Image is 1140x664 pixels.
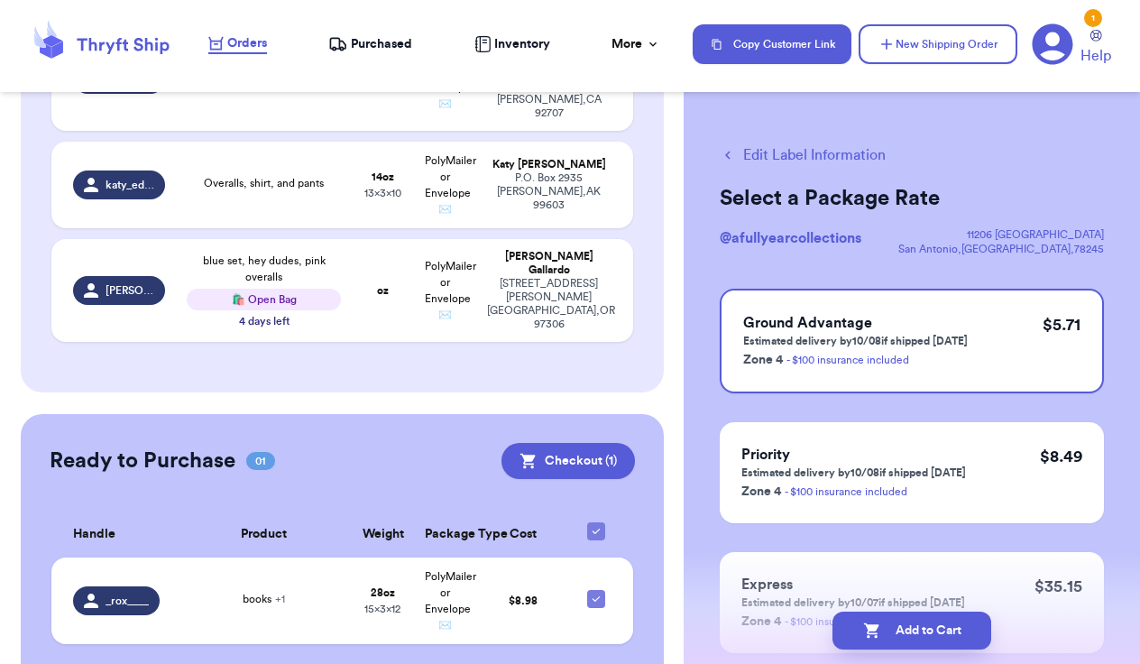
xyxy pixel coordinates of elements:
p: $ 35.15 [1034,574,1082,599]
button: Add to Cart [832,612,991,650]
span: @ afullyearcollections [720,231,861,245]
button: Edit Label Information [720,144,886,166]
span: 13 x 3 x 10 [364,188,401,198]
h2: Ready to Purchase [50,447,235,475]
h2: Select a Package Rate [720,184,1104,213]
p: $ 5.71 [1043,312,1080,337]
p: Estimated delivery by 10/07 if shipped [DATE] [741,595,965,610]
th: Package Type [414,512,476,558]
strong: 14 oz [372,171,394,182]
p: Estimated delivery by 10/08 if shipped [DATE] [741,466,966,480]
div: P.O. Box 2935 [PERSON_NAME] , AK 99603 [487,171,611,212]
span: PolyMailer or Envelope ✉️ [425,571,476,631]
button: Checkout (1) [501,443,635,479]
div: 🛍️ Open Bag [187,289,340,310]
span: [PERSON_NAME] [106,283,155,298]
span: blue set, hey dudes, pink overalls [203,255,326,282]
div: More [611,35,660,53]
a: 1 [1032,23,1073,65]
span: 01 [246,452,275,470]
span: PolyMailer or Envelope ✉️ [425,261,476,320]
a: Inventory [474,35,550,53]
span: katy_edens [106,178,155,192]
div: San Antonio , [GEOGRAPHIC_DATA] , 78245 [898,242,1104,256]
strong: 28 oz [371,587,395,598]
span: Orders [227,34,267,52]
a: Orders [208,34,267,54]
span: Help [1080,45,1111,67]
span: Ground Advantage [743,316,872,330]
span: + 1 [275,594,285,604]
div: [PERSON_NAME] Gallardo [487,250,611,277]
th: Cost [476,512,570,558]
span: books [243,594,285,604]
div: Katy [PERSON_NAME] [487,158,611,171]
strong: oz [377,285,389,296]
span: PolyMailer or Envelope ✉️ [425,155,476,215]
span: Priority [741,447,790,462]
p: $ 8.49 [1040,444,1082,469]
div: [STREET_ADDRESS] Santa [PERSON_NAME] , CA 92707 [487,66,611,120]
p: Estimated delivery by 10/08 if shipped [DATE] [743,334,968,348]
a: - $100 insurance included [785,486,907,497]
span: $ 8.98 [509,595,538,606]
span: Inventory [494,35,550,53]
a: - $100 insurance included [786,355,909,365]
span: Purchased [351,35,412,53]
button: New Shipping Order [859,24,1017,64]
span: Express [741,577,793,592]
span: Handle [73,525,115,544]
span: 15 x 3 x 12 [364,604,400,614]
span: Zone 4 [743,354,783,366]
div: 4 days left [239,314,290,328]
div: 11206 [GEOGRAPHIC_DATA] [898,227,1104,242]
a: Purchased [328,35,412,53]
th: Weight [352,512,414,558]
span: Zone 4 [741,485,781,498]
a: Help [1080,30,1111,67]
div: [STREET_ADDRESS][PERSON_NAME] [GEOGRAPHIC_DATA] , OR 97306 [487,277,611,331]
th: Product [176,512,351,558]
span: Overalls, shirt, and pants [204,178,324,189]
span: _rox____ [106,594,149,608]
button: Copy Customer Link [693,24,851,64]
div: 1 [1084,9,1102,27]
